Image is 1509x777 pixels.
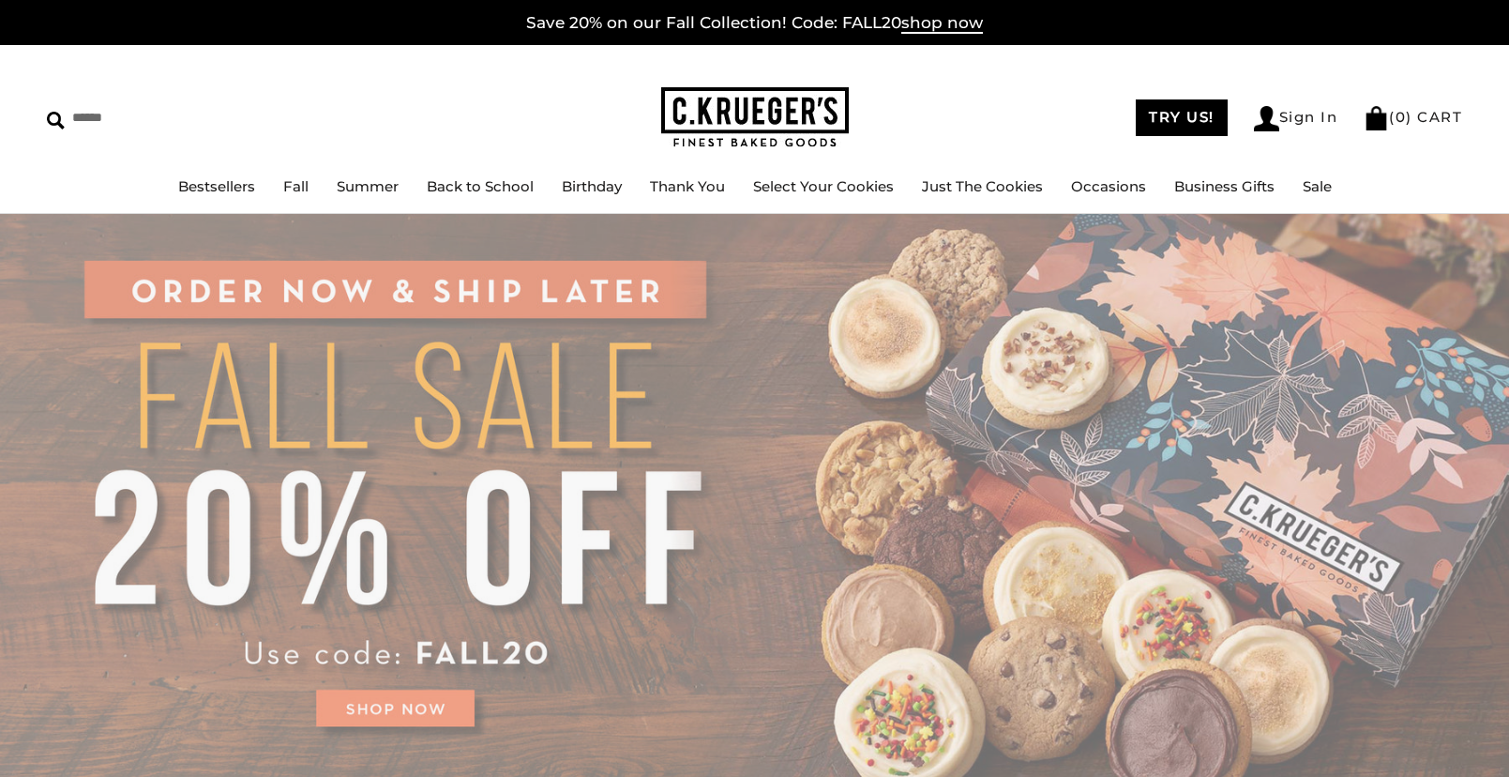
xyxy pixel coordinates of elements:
img: Account [1254,106,1279,131]
a: Business Gifts [1174,177,1275,195]
a: Birthday [562,177,622,195]
span: shop now [901,13,983,34]
a: Sign In [1254,106,1338,131]
input: Search [47,103,270,132]
a: Back to School [427,177,534,195]
a: TRY US! [1136,99,1228,136]
img: Search [47,112,65,129]
a: Thank You [650,177,725,195]
a: (0) CART [1364,108,1462,126]
img: Bag [1364,106,1389,130]
a: Select Your Cookies [753,177,894,195]
a: Save 20% on our Fall Collection! Code: FALL20shop now [526,13,983,34]
a: Just The Cookies [922,177,1043,195]
a: Summer [337,177,399,195]
img: C.KRUEGER'S [661,87,849,148]
a: Occasions [1071,177,1146,195]
a: Fall [283,177,309,195]
span: 0 [1396,108,1407,126]
a: Bestsellers [178,177,255,195]
a: Sale [1303,177,1332,195]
